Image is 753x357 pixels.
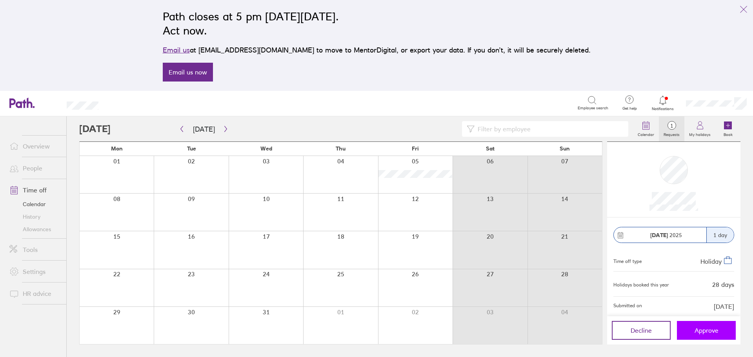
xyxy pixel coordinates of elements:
[633,130,659,137] label: Calendar
[187,123,221,136] button: [DATE]
[684,130,715,137] label: My holidays
[3,242,66,257] a: Tools
[3,138,66,154] a: Overview
[659,116,684,141] a: 1Requests
[163,9,591,38] h2: Path closes at 5 pm [DATE][DATE]. Act now.
[3,210,66,223] a: History
[486,145,495,152] span: Sat
[659,123,684,129] span: 1
[163,45,591,56] p: at [EMAIL_ADDRESS][DOMAIN_NAME] to move to MentorDigital, or export your data. If you don’t, it w...
[650,232,682,238] span: 2025
[412,145,419,152] span: Fri
[712,281,734,288] div: 28 days
[650,95,676,111] a: Notifications
[120,99,140,106] div: Search
[3,264,66,279] a: Settings
[613,282,669,288] div: Holidays booked this year
[613,256,642,265] div: Time off type
[163,63,213,82] a: Email us now
[163,46,190,54] a: Email us
[677,321,736,340] button: Approve
[187,145,196,152] span: Tue
[719,130,737,137] label: Book
[336,145,346,152] span: Thu
[714,303,734,310] span: [DATE]
[715,116,740,141] a: Book
[650,107,676,111] span: Notifications
[613,303,642,310] span: Submitted on
[650,232,668,239] strong: [DATE]
[560,145,570,152] span: Sun
[3,160,66,176] a: People
[617,106,642,111] span: Get help
[260,145,272,152] span: Wed
[700,257,722,265] span: Holiday
[631,327,652,334] span: Decline
[3,223,66,236] a: Allowances
[3,182,66,198] a: Time off
[3,286,66,301] a: HR advice
[706,227,734,243] div: 1 day
[612,321,671,340] button: Decline
[578,106,608,111] span: Employee search
[633,116,659,141] a: Calendar
[475,121,624,136] input: Filter by employee
[111,145,123,152] span: Mon
[695,327,718,334] span: Approve
[659,130,684,137] label: Requests
[3,198,66,210] a: Calendar
[684,116,715,141] a: My holidays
